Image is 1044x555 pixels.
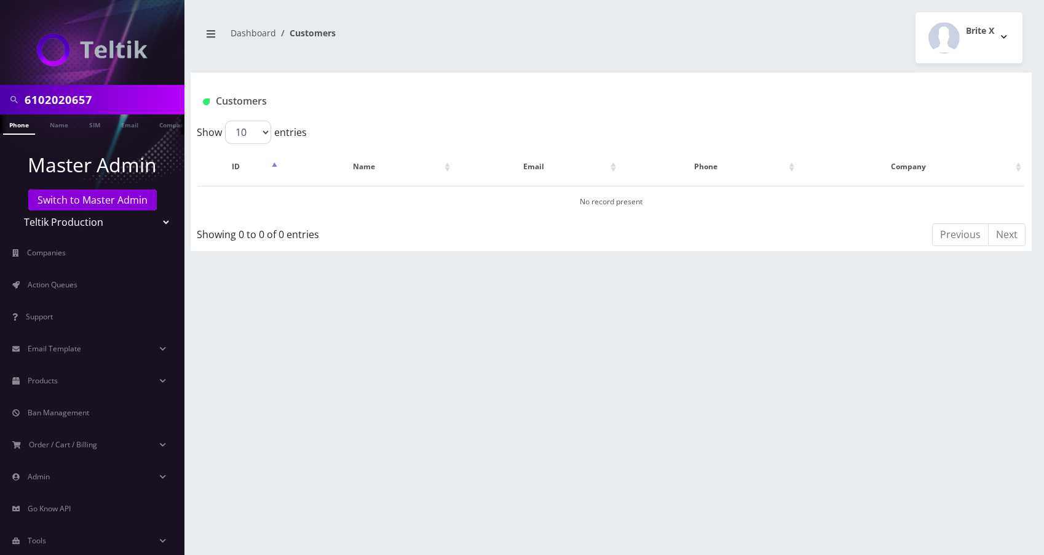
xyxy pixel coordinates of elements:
[153,114,194,134] a: Company
[203,95,880,107] h1: Customers
[197,222,533,242] div: Showing 0 to 0 of 0 entries
[3,114,35,135] a: Phone
[198,149,280,185] th: ID: activate to sort column descending
[231,27,276,39] a: Dashboard
[28,535,46,546] span: Tools
[799,149,1024,185] th: Company: activate to sort column ascending
[29,439,97,450] span: Order / Cart / Billing
[200,20,602,55] nav: breadcrumb
[28,471,50,482] span: Admin
[282,149,454,185] th: Name: activate to sort column ascending
[197,121,307,144] label: Show entries
[966,26,994,36] h2: Brite X
[620,149,797,185] th: Phone: activate to sort column ascending
[83,114,106,134] a: SIM
[28,190,157,210] a: Switch to Master Admin
[28,375,58,386] span: Products
[37,33,148,66] img: Teltik Production
[44,114,74,134] a: Name
[454,149,619,185] th: Email: activate to sort column ascending
[988,223,1026,246] a: Next
[198,186,1024,217] td: No record present
[115,114,144,134] a: Email
[26,311,53,322] span: Support
[28,279,77,290] span: Action Queues
[27,247,66,258] span: Companies
[915,12,1022,63] button: Brite X
[932,223,989,246] a: Previous
[25,88,181,111] input: Search in Company
[28,343,81,354] span: Email Template
[28,503,71,514] span: Go Know API
[225,121,271,144] select: Showentries
[276,26,336,39] li: Customers
[28,407,89,418] span: Ban Management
